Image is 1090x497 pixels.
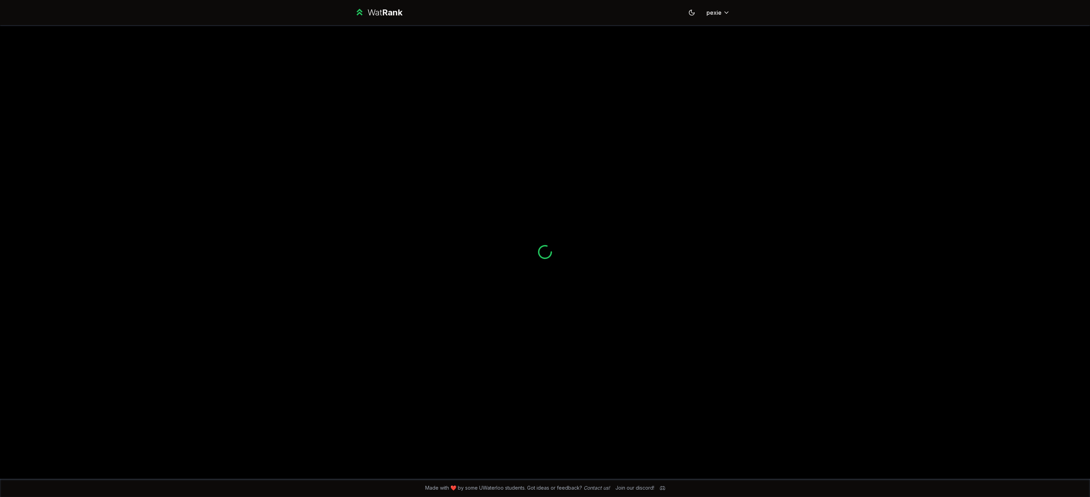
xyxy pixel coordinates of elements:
[706,8,722,17] span: pexie
[701,6,736,19] button: pexie
[615,484,654,491] div: Join our discord!
[367,7,402,18] div: Wat
[382,7,402,17] span: Rank
[354,7,402,18] a: WatRank
[425,484,610,491] span: Made with ❤️ by some UWaterloo students. Got ideas or feedback?
[584,485,610,491] a: Contact us!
